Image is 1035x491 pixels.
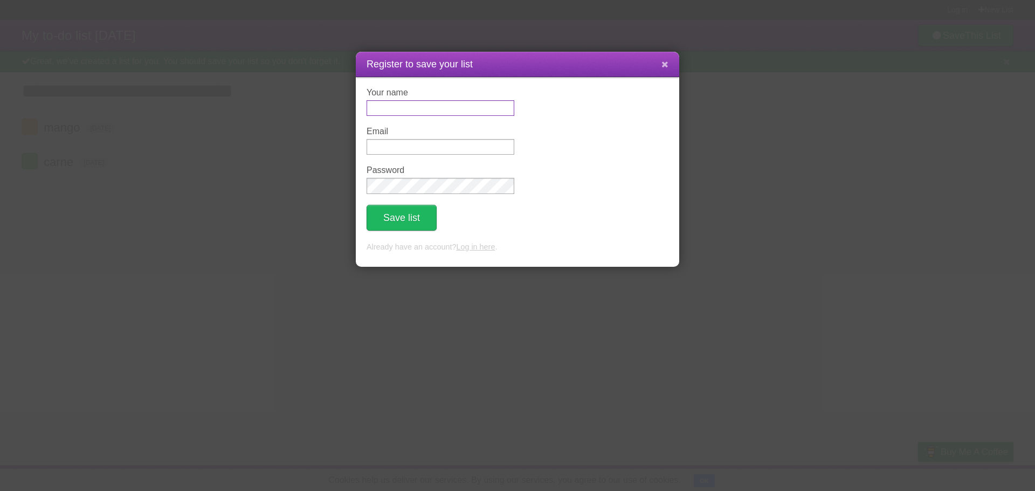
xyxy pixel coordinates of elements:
[367,205,437,231] button: Save list
[367,241,668,253] p: Already have an account? .
[367,88,514,98] label: Your name
[456,243,495,251] a: Log in here
[367,127,514,136] label: Email
[367,57,668,72] h1: Register to save your list
[367,165,514,175] label: Password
